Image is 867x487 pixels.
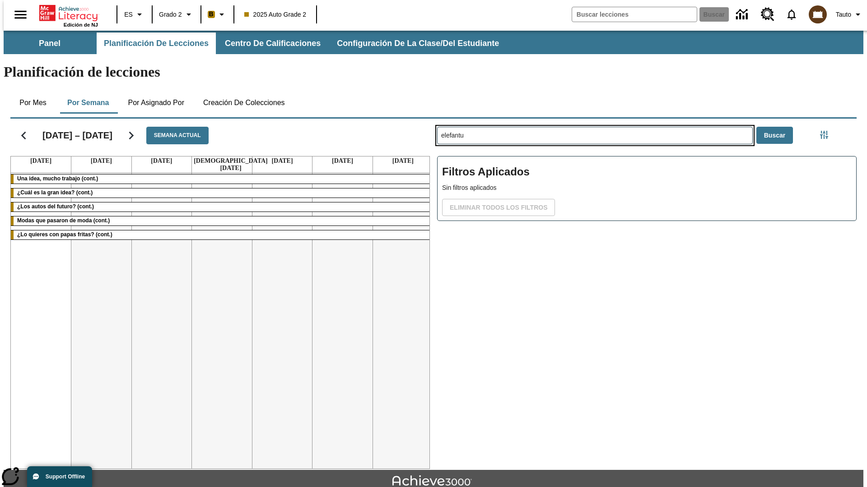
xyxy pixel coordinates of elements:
button: Buscar [756,127,793,144]
span: Una idea, mucho trabajo (cont.) [17,175,98,182]
span: ¿Los autos del futuro? (cont.) [17,203,94,210]
a: 17 de agosto de 2025 [391,156,415,165]
div: Buscar [430,115,857,469]
button: Menú lateral de filtros [815,126,833,144]
span: Grado 2 [159,10,182,19]
span: ES [124,10,133,19]
div: Modas que pasaron de moda (cont.) [11,216,433,225]
p: Sin filtros aplicados [442,183,852,193]
button: Support Offline [27,466,92,487]
button: Perfil/Configuración [832,6,867,23]
span: ¿Cuál es la gran idea? (cont.) [17,189,93,196]
span: ¿Lo quieres con papas fritas? (cont.) [17,231,112,238]
button: Boost El color de la clase es anaranjado claro. Cambiar el color de la clase. [204,6,231,23]
a: 11 de agosto de 2025 [28,156,53,165]
div: ¿Los autos del futuro? (cont.) [11,202,433,211]
a: Portada [39,4,98,22]
button: Panel [5,32,95,54]
button: Semana actual [146,127,209,144]
div: ¿Lo quieres con papas fritas? (cont.) [11,230,433,239]
span: Tauto [836,10,851,19]
h1: Planificación de lecciones [4,64,863,80]
span: B [209,9,214,20]
button: Seguir [120,124,143,147]
button: Lenguaje: ES, Selecciona un idioma [120,6,149,23]
button: Creación de colecciones [196,92,292,114]
button: Configuración de la clase/del estudiante [330,32,506,54]
button: Escoja un nuevo avatar [803,3,832,26]
button: Centro de calificaciones [218,32,328,54]
span: Modas que pasaron de moda (cont.) [17,217,110,224]
div: Subbarra de navegación [4,32,507,54]
button: Por mes [10,92,56,114]
a: Centro de información [731,2,755,27]
button: Planificación de lecciones [97,32,216,54]
div: Calendario [3,115,430,469]
a: 12 de agosto de 2025 [89,156,114,165]
div: Portada [39,3,98,28]
span: 2025 Auto Grade 2 [244,10,307,19]
button: Grado: Grado 2, Elige un grado [155,6,198,23]
div: Una idea, mucho trabajo (cont.) [11,175,433,184]
h2: Filtros Aplicados [442,161,852,183]
a: 15 de agosto de 2025 [270,156,294,165]
span: Support Offline [46,473,85,480]
a: Notificaciones [780,3,803,26]
button: Regresar [12,124,35,147]
input: Buscar campo [572,7,697,22]
div: Filtros Aplicados [437,156,857,221]
a: Centro de recursos, Se abrirá en una pestaña nueva. [755,2,780,27]
a: 13 de agosto de 2025 [149,156,174,165]
img: avatar image [809,5,827,23]
input: Buscar lecciones [438,127,752,144]
button: Por semana [60,92,116,114]
a: 14 de agosto de 2025 [192,156,270,173]
div: Subbarra de navegación [4,31,863,54]
a: 16 de agosto de 2025 [330,156,355,165]
div: ¿Cuál es la gran idea? (cont.) [11,188,433,198]
h2: [DATE] – [DATE] [42,130,112,141]
button: Abrir el menú lateral [7,1,34,28]
span: Edición de NJ [64,22,98,28]
button: Por asignado por [121,92,191,114]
